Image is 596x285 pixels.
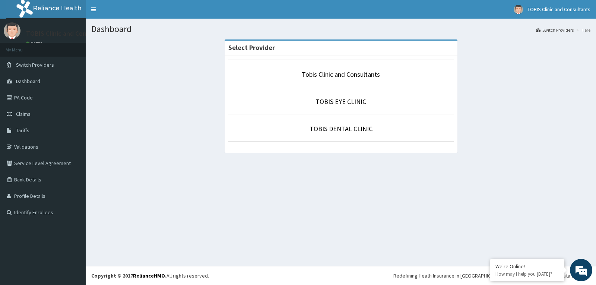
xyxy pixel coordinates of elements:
a: Tobis Clinic and Consultants [302,70,380,79]
a: RelianceHMO [133,272,165,279]
p: How may I help you today? [495,271,559,277]
span: Claims [16,111,31,117]
span: TOBIS Clinic and Consultants [527,6,590,13]
div: We're Online! [495,263,559,270]
a: Switch Providers [536,27,574,33]
p: TOBIS Clinic and Consultants [26,30,111,37]
span: Switch Providers [16,61,54,68]
img: User Image [4,22,20,39]
span: Dashboard [16,78,40,85]
h1: Dashboard [91,24,590,34]
img: User Image [514,5,523,14]
a: TOBIS EYE CLINIC [316,97,366,106]
footer: All rights reserved. [86,266,596,285]
a: TOBIS DENTAL CLINIC [310,124,372,133]
span: Tariffs [16,127,29,134]
li: Here [574,27,590,33]
strong: Copyright © 2017 . [91,272,167,279]
a: Online [26,41,44,46]
strong: Select Provider [228,43,275,52]
div: Redefining Heath Insurance in [GEOGRAPHIC_DATA] using Telemedicine and Data Science! [393,272,590,279]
